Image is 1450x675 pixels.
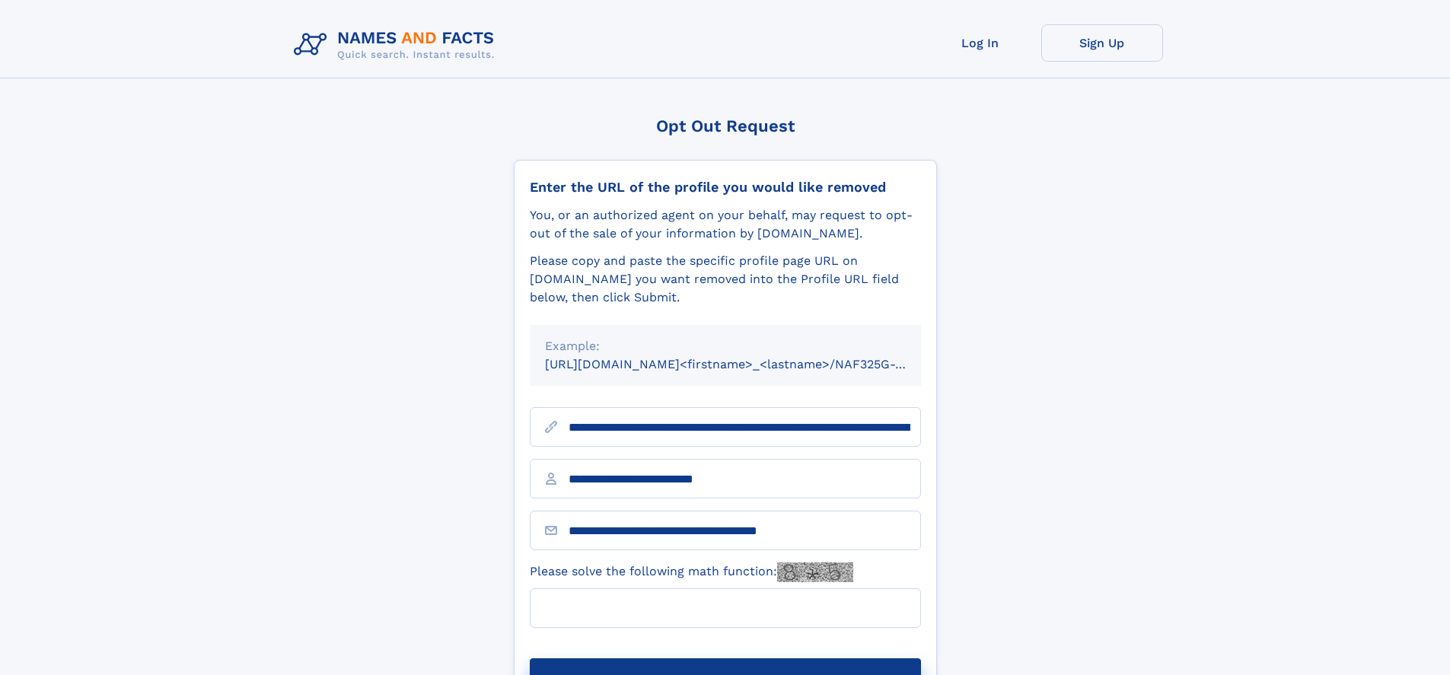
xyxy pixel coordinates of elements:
img: Logo Names and Facts [288,24,507,65]
div: Opt Out Request [514,116,937,135]
div: Example: [545,337,906,355]
div: Enter the URL of the profile you would like removed [530,179,921,196]
a: Log In [919,24,1041,62]
label: Please solve the following math function: [530,562,853,582]
div: You, or an authorized agent on your behalf, may request to opt-out of the sale of your informatio... [530,206,921,243]
a: Sign Up [1041,24,1163,62]
small: [URL][DOMAIN_NAME]<firstname>_<lastname>/NAF325G-xxxxxxxx [545,357,950,371]
div: Please copy and paste the specific profile page URL on [DOMAIN_NAME] you want removed into the Pr... [530,252,921,307]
